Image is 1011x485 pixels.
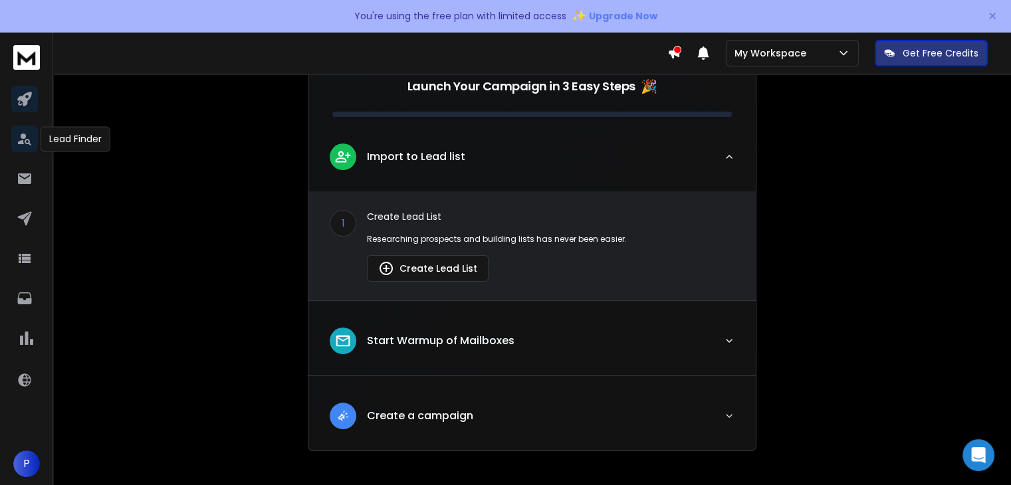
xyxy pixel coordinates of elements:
[308,392,756,450] button: leadCreate a campaign
[13,450,40,477] button: P
[308,133,756,191] button: leadImport to Lead list
[308,191,756,300] div: leadImport to Lead list
[903,47,978,60] p: Get Free Credits
[572,3,657,29] button: ✨Upgrade Now
[875,40,988,66] button: Get Free Credits
[734,47,812,60] p: My Workspace
[572,7,586,25] span: ✨
[334,332,352,349] img: lead
[334,407,352,424] img: lead
[367,255,489,282] button: Create Lead List
[367,408,473,424] p: Create a campaign
[354,9,566,23] p: You're using the free plan with limited access
[334,148,352,165] img: lead
[367,333,514,349] p: Start Warmup of Mailboxes
[13,45,40,70] img: logo
[367,234,734,244] p: Researching prospects and building lists has never been easier.
[41,126,110,151] div: Lead Finder
[308,317,756,375] button: leadStart Warmup of Mailboxes
[589,9,657,23] span: Upgrade Now
[367,210,734,223] p: Create Lead List
[378,260,394,276] img: lead
[641,77,657,96] span: 🎉
[962,439,994,471] div: Open Intercom Messenger
[367,149,465,165] p: Import to Lead list
[407,77,635,96] p: Launch Your Campaign in 3 Easy Steps
[330,210,356,237] div: 1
